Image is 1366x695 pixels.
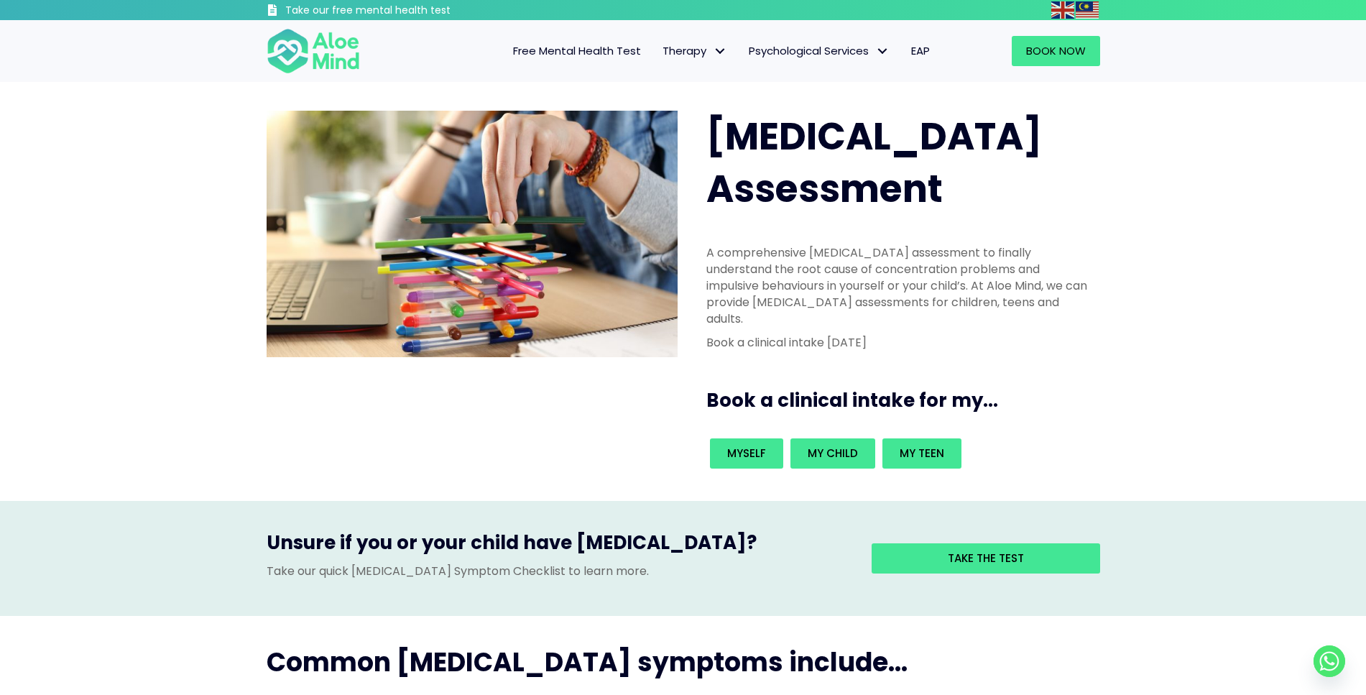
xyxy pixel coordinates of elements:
[663,43,727,58] span: Therapy
[1026,43,1086,58] span: Book Now
[738,36,900,66] a: Psychological ServicesPsychological Services: submenu
[911,43,930,58] span: EAP
[706,387,1106,413] h3: Book a clinical intake for my...
[790,438,875,469] a: My child
[872,41,893,62] span: Psychological Services: submenu
[706,244,1092,328] p: A comprehensive [MEDICAL_DATA] assessment to finally understand the root cause of concentration p...
[513,43,641,58] span: Free Mental Health Test
[706,435,1092,472] div: Book an intake for my...
[710,438,783,469] a: Myself
[948,551,1024,566] span: Take the test
[900,36,941,66] a: EAP
[1314,645,1345,677] a: Whatsapp
[808,446,858,461] span: My child
[267,644,908,681] span: Common [MEDICAL_DATA] symptoms include...
[285,4,527,18] h3: Take our free mental health test
[379,36,941,66] nav: Menu
[727,446,766,461] span: Myself
[267,530,850,563] h3: Unsure if you or your child have [MEDICAL_DATA]?
[267,27,360,75] img: Aloe mind Logo
[267,563,850,579] p: Take our quick [MEDICAL_DATA] Symptom Checklist to learn more.
[706,110,1042,215] span: [MEDICAL_DATA] Assessment
[652,36,738,66] a: TherapyTherapy: submenu
[1076,1,1099,19] img: ms
[872,543,1100,574] a: Take the test
[900,446,944,461] span: My teen
[502,36,652,66] a: Free Mental Health Test
[749,43,890,58] span: Psychological Services
[706,334,1092,351] p: Book a clinical intake [DATE]
[267,111,678,357] img: ADHD photo
[1076,1,1100,18] a: Malay
[1012,36,1100,66] a: Book Now
[1051,1,1076,18] a: English
[267,4,527,20] a: Take our free mental health test
[1051,1,1074,19] img: en
[882,438,961,469] a: My teen
[710,41,731,62] span: Therapy: submenu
